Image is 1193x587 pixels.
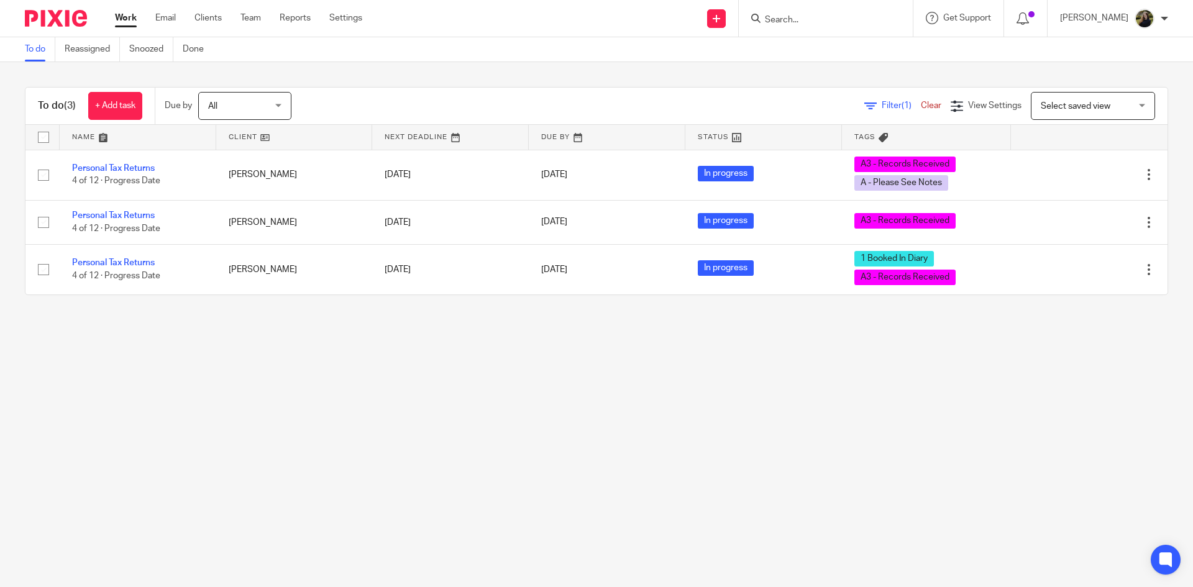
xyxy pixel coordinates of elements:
a: Email [155,12,176,24]
p: Due by [165,99,192,112]
td: [DATE] [372,200,529,244]
td: [DATE] [372,244,529,294]
span: 4 of 12 · Progress Date [72,224,160,233]
span: A3 - Records Received [854,213,956,229]
span: 4 of 12 · Progress Date [72,177,160,186]
td: [PERSON_NAME] [216,200,373,244]
span: In progress [698,260,754,276]
input: Search [764,15,875,26]
a: + Add task [88,92,142,120]
a: Personal Tax Returns [72,258,155,267]
td: [PERSON_NAME] [216,244,373,294]
img: Pixie [25,10,87,27]
span: (1) [902,101,912,110]
a: Snoozed [129,37,173,61]
span: Tags [854,134,875,140]
span: 1 Booked In Diary [854,251,934,266]
td: [DATE] [372,150,529,200]
span: View Settings [968,101,1022,110]
h1: To do [38,99,76,112]
a: To do [25,37,55,61]
img: ACCOUNTING4EVERYTHING-13.jpg [1135,9,1154,29]
a: Settings [329,12,362,24]
a: Clear [921,101,941,110]
td: [PERSON_NAME] [216,150,373,200]
p: [PERSON_NAME] [1060,12,1128,24]
span: Select saved view [1041,102,1110,111]
span: Filter [882,101,921,110]
span: Get Support [943,14,991,22]
span: (3) [64,101,76,111]
span: In progress [698,166,754,181]
span: [DATE] [541,170,567,179]
span: In progress [698,213,754,229]
a: Work [115,12,137,24]
span: A3 - Records Received [854,270,956,285]
a: Personal Tax Returns [72,211,155,220]
a: Reports [280,12,311,24]
a: Personal Tax Returns [72,164,155,173]
span: [DATE] [541,265,567,274]
span: A - Please See Notes [854,175,948,191]
a: Team [240,12,261,24]
span: All [208,102,217,111]
a: Reassigned [65,37,120,61]
span: 4 of 12 · Progress Date [72,271,160,280]
span: [DATE] [541,218,567,227]
a: Clients [194,12,222,24]
span: A3 - Records Received [854,157,956,172]
a: Done [183,37,213,61]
